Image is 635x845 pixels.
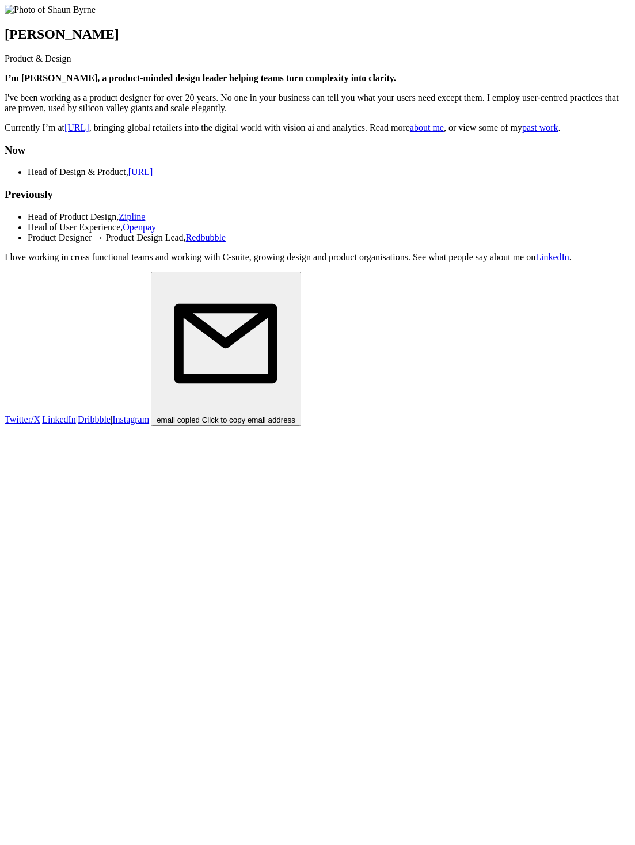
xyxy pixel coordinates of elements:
button: Click to copy email address [151,272,301,426]
li: Head of Design & Product, [28,167,630,177]
a: Redbubble [186,233,226,242]
span: Click to copy email address [202,416,295,424]
a: Instagram [112,414,149,424]
p: I've been working as a product designer for over 20 years. No one in your business can tell you w... [5,93,630,113]
a: Twitter/X [5,414,40,424]
span: email [157,416,175,424]
strong: I’m [PERSON_NAME], a product-minded design leader helping teams turn complexity into clarity. [5,73,396,83]
a: Openpay [123,222,156,232]
a: [URL] [64,123,89,132]
h1: [PERSON_NAME] [5,26,630,42]
span: copied [177,416,200,424]
a: LinkedIn [42,414,76,424]
li: Head of User Experience, [28,222,630,233]
h3: Previously [5,188,630,201]
p: I love working in cross functional teams and working with C-suite, growing design and product org... [5,252,630,262]
a: Dribbble [78,414,111,424]
h3: Now [5,144,630,157]
a: about me [410,123,444,132]
a: past work [522,123,558,132]
a: [URL] [128,167,153,177]
li: Product Designer → Product Design Lead, [28,233,630,243]
p: Currently I’m at , bringing global retailers into the digital world with vision ai and analytics.... [5,123,630,133]
a: LinkedIn [535,252,569,262]
p: Product & Design [5,54,630,64]
li: Head of Product Design, [28,212,630,222]
img: Photo of Shaun Byrne [5,5,96,15]
a: Zipline [119,212,145,222]
p: | | | | [5,272,630,426]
